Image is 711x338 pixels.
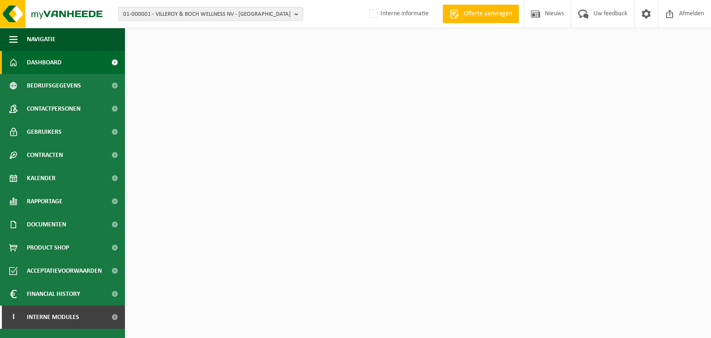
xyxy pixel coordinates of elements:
[27,236,69,259] span: Product Shop
[118,7,303,21] button: 01-000001 - VILLEROY & BOCH WELLNESS NV - [GEOGRAPHIC_DATA]
[27,144,63,167] span: Contracten
[27,282,80,306] span: Financial History
[443,5,519,23] a: Offerte aanvragen
[27,213,66,236] span: Documenten
[368,7,429,21] label: Interne informatie
[27,74,81,97] span: Bedrijfsgegevens
[27,120,62,144] span: Gebruikers
[27,190,62,213] span: Rapportage
[27,259,102,282] span: Acceptatievoorwaarden
[27,51,62,74] span: Dashboard
[27,167,56,190] span: Kalender
[462,9,514,19] span: Offerte aanvragen
[27,28,56,51] span: Navigatie
[9,306,18,329] span: I
[123,7,291,21] span: 01-000001 - VILLEROY & BOCH WELLNESS NV - [GEOGRAPHIC_DATA]
[27,97,81,120] span: Contactpersonen
[27,306,79,329] span: Interne modules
